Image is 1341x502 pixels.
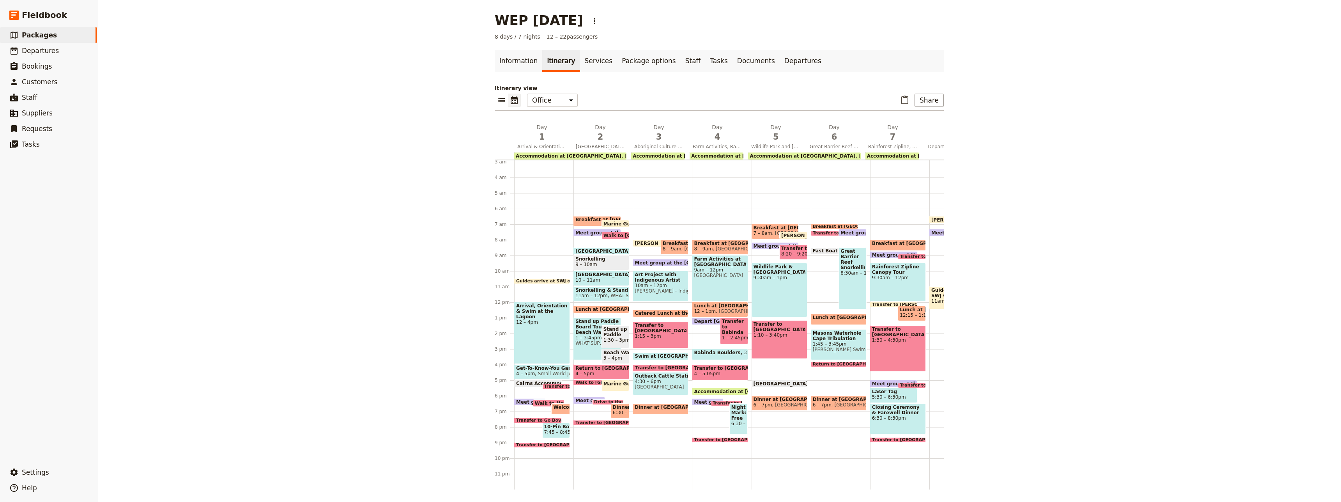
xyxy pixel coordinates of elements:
[553,404,599,410] span: Welcome Dinner
[754,231,772,236] span: 7 – 8am
[694,256,746,267] span: Farm Activities at [GEOGRAPHIC_DATA]
[575,365,627,371] span: Return to [GEOGRAPHIC_DATA]
[694,350,744,355] span: Babinda Boulders
[813,248,872,254] span: Fast Boat to the Reef
[839,229,867,236] div: Meet group at the [GEOGRAPHIC_DATA]
[810,131,859,143] span: 6
[22,31,57,39] span: Packages
[573,318,621,360] div: Stand up Paddle Board Tour and Beach Walk1 – 3:45pmWHAT'SUP, Small World Journeys
[813,347,865,352] span: [PERSON_NAME] Swimming Hole
[633,403,688,415] div: Dinner at [GEOGRAPHIC_DATA]
[608,293,688,298] span: WHAT'SUP, Small World Journeys
[694,399,776,404] span: Meet group for Night Markets
[631,123,690,152] button: Day3Aboriginal Culture and Art & Outback Cattle Station‎ ‎ ‎ ‎ ‎ ‎ ‎ ‎ ‎ ‎ ‎ ‎ ‎ ‎ ‎ ‎ ‎ ‎ ‎ ‎ ‎ ...
[807,123,865,152] button: Day6Great Barrier Reef Snorkelling & Rainforest Swim
[722,319,746,335] span: Transfer to Babinda Boulders
[694,371,720,376] span: 4 – 5:05pm
[634,131,683,143] span: 3
[635,241,734,246] span: [PERSON_NAME] arrive at SWJ office
[872,404,924,415] span: Closing Ceremony & Farewell Dinner
[929,115,989,490] div: [PERSON_NAME] arrive at SWJ officeMeet group at the [GEOGRAPHIC_DATA]Breakfast at [GEOGRAPHIC_DAT...
[573,229,621,236] div: Meet group at the [GEOGRAPHIC_DATA]
[872,302,955,307] span: Transfer to [PERSON_NAME] Cafe
[900,383,958,388] span: Transfer to DFO Cairns
[900,307,924,312] span: Lunch at [PERSON_NAME][GEOGRAPHIC_DATA]
[661,239,689,255] div: Breakfast at [GEOGRAPHIC_DATA]8 – 9am[GEOGRAPHIC_DATA] Tropical Retreat
[635,260,742,265] span: Meet group at the [GEOGRAPHIC_DATA]
[870,251,918,259] div: Meet group at the [GEOGRAPHIC_DATA]
[754,243,861,248] span: Meet group at the [GEOGRAPHIC_DATA]
[694,267,746,273] span: 9am – 12pm
[514,153,626,160] div: Accommodation at [GEOGRAPHIC_DATA][GEOGRAPHIC_DATA] Tropical Retreat
[575,262,597,267] span: 9 – 10am
[693,131,742,143] span: 4
[692,388,748,395] div: Accommodation at [GEOGRAPHIC_DATA]
[694,303,746,309] span: Lunch at [GEOGRAPHIC_DATA]
[929,229,977,236] div: Meet group at the [GEOGRAPHIC_DATA]
[681,50,706,72] a: Staff
[516,319,568,325] span: 12 – 4pm
[779,245,807,260] div: Transfer to [PERSON_NAME] Crocodile Adventures8:20 – 9:20am
[898,383,926,388] div: Transfer to DFO Cairns
[22,9,67,21] span: Fieldbook
[514,278,570,284] div: Guides arrive at SWJ office
[602,232,630,239] div: Walk to [GEOGRAPHIC_DATA]
[779,232,807,239] div: [PERSON_NAME] arrive at SWJ office
[810,123,859,143] h2: Day
[495,252,514,259] div: 9 am
[694,246,713,252] span: 8 – 9am
[602,325,630,348] div: Stand up Paddle Board Tour1:30 – 3pm
[573,306,629,313] div: Lunch at [GEOGRAPHIC_DATA]
[752,396,807,411] div: Dinner at [GEOGRAPHIC_DATA]6 – 7pm[GEOGRAPHIC_DATA]
[705,50,732,72] a: Tasks
[573,255,629,270] div: Snorkelling9 – 10am
[754,321,805,332] span: Transfer to [GEOGRAPHIC_DATA]
[514,152,982,160] div: Accommodation at [GEOGRAPHIC_DATA][GEOGRAPHIC_DATA] Tropical RetreatAccommodation at [GEOGRAPHIC_...
[811,362,867,367] div: Return to [GEOGRAPHIC_DATA]
[516,381,580,386] span: Cairns Accommodation
[634,123,683,143] h2: Day
[495,190,514,196] div: 5 am
[495,268,514,274] div: 10 am
[516,371,535,376] span: 4 – 5pm
[631,144,686,150] span: Aboriginal Culture and Art & Outback Cattle Station‎ ‎ ‎ ‎ ‎ ‎ ‎ ‎ ‎ ‎ ‎ ‎ ‎ ‎ ‎ ‎ ‎ ‎ ‎ ‎ ‎ ‎ ‎ ‎
[514,115,573,490] div: Guides arrive at SWJ officeArrival, Orientation & Swim at the Lagoon12 – 4pmGet-To-Know-You Game4...
[594,400,653,404] span: Drive to the Esplanade
[544,424,568,429] span: 10-Pin Bowling
[588,14,601,28] button: Actions
[865,144,920,150] span: Rainforest Zipline, Laser Tag & Farewell Ceremony
[681,246,771,252] span: [GEOGRAPHIC_DATA] Tropical Retreat
[693,123,742,143] h2: Day
[575,319,619,335] span: Stand up Paddle Board Tour and Beach Walk
[495,299,514,305] div: 12 pm
[573,380,621,385] div: Walk to [GEOGRAPHIC_DATA]
[840,270,865,276] span: 8:30am – 12:30pm
[575,335,619,341] span: 1 – 3:45pm
[603,350,628,355] span: Beach Walk
[781,246,805,251] span: Transfer to [PERSON_NAME] Crocodile Adventures
[872,337,924,343] span: 1:30 – 4:30pm
[813,402,831,408] span: 6 – 7pm
[613,404,628,410] span: Dinner at the Courtyard
[495,206,514,212] div: 6 am
[898,94,911,107] button: Paste itinerary item
[542,384,570,389] div: Transfer to [GEOGRAPHIC_DATA] & Check-in
[575,398,637,403] span: Meet group for dinner
[694,309,716,314] span: 12 – 1pm
[573,397,605,404] div: Meet group for dinner
[711,401,742,406] div: Transfer to Night Markets
[611,403,630,419] div: Dinner at the Courtyard6:30 – 7:30pm
[839,247,867,309] div: Great Barrier Reef Snorkelling8:30am – 12:30pm
[575,287,627,293] span: Snorkelling & Stand Up Paddle Board Tour
[542,423,570,438] div: 10-Pin Bowling7:45 – 8:45pm
[872,389,916,394] span: Laser Tag
[694,389,803,394] span: Accommodation at [GEOGRAPHIC_DATA]
[752,320,807,359] div: Transfer to [GEOGRAPHIC_DATA]1:10 – 3:40pm
[692,255,748,302] div: Farm Activities at [GEOGRAPHIC_DATA]9am – 12pm[GEOGRAPHIC_DATA]
[813,231,875,236] span: Transfer to Ocean Safari
[872,381,980,386] span: Meet group at the [GEOGRAPHIC_DATA]
[780,50,826,72] a: Departures
[635,333,686,339] span: 1:15 – 3pm
[752,224,799,239] div: Breakfast at [GEOGRAPHIC_DATA]7 – 8am[GEOGRAPHIC_DATA] Tropical Retreat
[811,224,858,229] div: Breakfast at [GEOGRAPHIC_DATA]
